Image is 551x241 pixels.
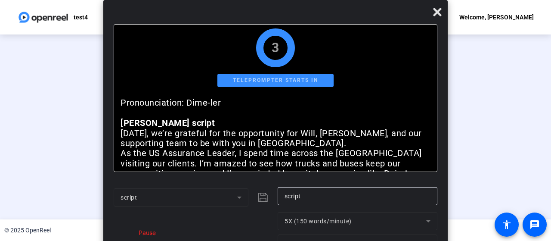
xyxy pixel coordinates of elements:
[134,228,156,237] div: Pause
[121,118,215,128] strong: [PERSON_NAME] script
[501,219,512,230] mat-icon: accessibility
[121,128,430,149] p: [DATE], we’re grateful for the opportunity for Will, [PERSON_NAME], and our supporting team to be...
[4,226,51,235] div: © 2025 OpenReel
[272,43,279,53] div: 3
[285,191,430,201] input: Title
[529,219,540,230] mat-icon: message
[121,148,430,199] p: As the US Assurance Leader, I spend time across the [GEOGRAPHIC_DATA] visiting our clients. I’m a...
[74,12,88,22] p: test4
[17,9,69,26] img: OpenReel logo
[217,74,334,87] div: Teleprompter starts in
[121,98,430,108] p: Pronounciation: Dime-ler
[459,12,534,22] div: Welcome, [PERSON_NAME]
